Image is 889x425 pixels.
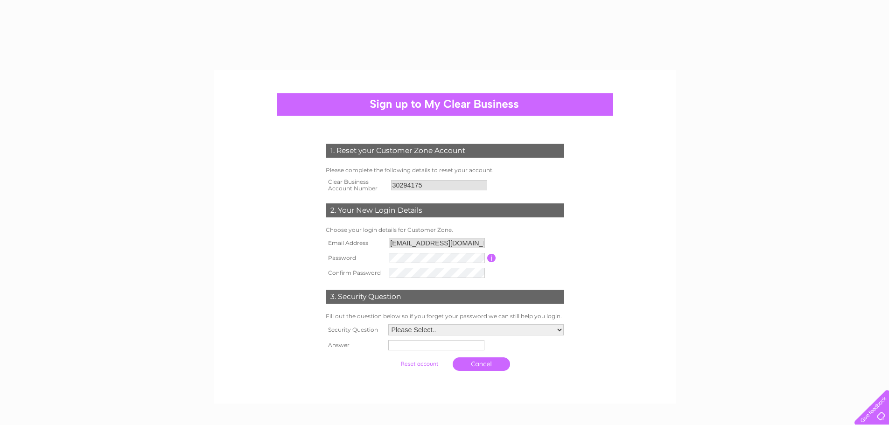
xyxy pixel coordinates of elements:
th: Answer [323,338,386,353]
div: 2. Your New Login Details [326,203,564,217]
td: Please complete the following details to reset your account. [323,165,566,176]
input: Information [487,254,496,262]
th: Email Address [323,236,387,251]
input: Submit [391,357,448,370]
div: 3. Security Question [326,290,564,304]
th: Password [323,251,387,265]
th: Clear Business Account Number [323,176,389,195]
th: Security Question [323,322,386,338]
div: 1. Reset your Customer Zone Account [326,144,564,158]
th: Confirm Password [323,265,387,280]
a: Cancel [453,357,510,371]
td: Choose your login details for Customer Zone. [323,224,566,236]
td: Fill out the question below so if you forget your password we can still help you login. [323,311,566,322]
